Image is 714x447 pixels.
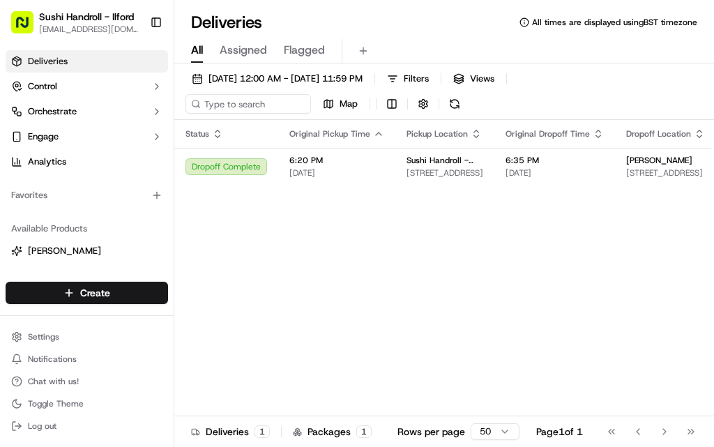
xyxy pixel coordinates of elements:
span: Views [470,73,494,85]
span: Assigned [220,42,267,59]
span: Analytics [28,156,66,168]
span: Log out [28,421,56,432]
span: Notifications [28,354,77,365]
span: [PERSON_NAME] [28,245,101,257]
span: 6:20 PM [289,155,384,166]
span: [STREET_ADDRESS] [626,167,705,179]
button: Create [6,282,168,304]
p: Rows per page [397,425,465,439]
button: Views [447,69,501,89]
span: Map [340,98,358,110]
span: [DATE] 12:00 AM - [DATE] 11:59 PM [208,73,363,85]
span: Deliveries [28,55,68,68]
a: [PERSON_NAME] [11,245,162,257]
span: Settings [28,331,59,342]
div: 1 [255,425,270,438]
span: Filters [404,73,429,85]
span: Fleet [28,270,48,282]
span: [DATE] [289,167,384,179]
button: Orchestrate [6,100,168,123]
div: Favorites [6,184,168,206]
a: Fleet [11,270,162,282]
span: Flagged [284,42,325,59]
button: Settings [6,327,168,347]
button: [EMAIL_ADDRESS][DOMAIN_NAME] [39,24,139,35]
button: Sushi Handroll - Ilford [39,10,134,24]
button: [DATE] 12:00 AM - [DATE] 11:59 PM [185,69,369,89]
span: 6:35 PM [506,155,604,166]
button: Notifications [6,349,168,369]
span: Control [28,80,57,93]
div: Available Products [6,218,168,240]
button: Toggle Theme [6,394,168,414]
span: Pickup Location [407,128,468,139]
button: Chat with us! [6,372,168,391]
span: [STREET_ADDRESS] [407,167,483,179]
span: Dropoff Location [626,128,691,139]
span: Engage [28,130,59,143]
div: Packages [293,425,372,439]
button: Log out [6,416,168,436]
button: [PERSON_NAME] [6,240,168,262]
button: Control [6,75,168,98]
button: Refresh [445,94,464,114]
span: All times are displayed using BST timezone [532,17,697,28]
div: Deliveries [191,425,270,439]
button: Filters [381,69,435,89]
button: Map [317,94,364,114]
span: Original Dropoff Time [506,128,590,139]
span: Sushi Handroll - Ilford [407,155,483,166]
span: Orchestrate [28,105,77,118]
span: Original Pickup Time [289,128,370,139]
span: [DATE] [506,167,604,179]
button: Engage [6,126,168,148]
span: Toggle Theme [28,398,84,409]
h1: Deliveries [191,11,262,33]
a: Analytics [6,151,168,173]
button: Sushi Handroll - Ilford[EMAIL_ADDRESS][DOMAIN_NAME] [6,6,144,39]
span: All [191,42,203,59]
a: Deliveries [6,50,168,73]
span: Status [185,128,209,139]
span: Create [80,286,110,300]
div: 1 [356,425,372,438]
input: Type to search [185,94,311,114]
div: Page 1 of 1 [536,425,583,439]
span: [PERSON_NAME] [626,155,692,166]
span: Chat with us! [28,376,79,387]
button: Fleet [6,265,168,287]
